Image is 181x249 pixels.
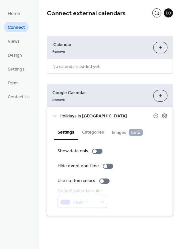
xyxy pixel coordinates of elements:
[4,8,24,18] a: Home
[4,49,26,60] a: Design
[4,77,22,88] a: Form
[8,52,22,59] span: Design
[58,163,99,169] div: Hide event end time
[4,63,28,74] a: Settings
[52,41,148,48] span: iCalendar
[52,98,65,102] span: Remove
[8,94,30,101] span: Contact Us
[8,24,25,31] span: Connect
[59,113,153,120] span: Holidays in [GEOGRAPHIC_DATA]
[4,22,29,32] a: Connect
[4,36,24,46] a: Views
[8,38,20,45] span: Views
[129,129,143,136] span: beta
[8,80,18,87] span: Form
[52,90,148,96] span: Google Calendar
[58,178,95,184] div: Use custom colors
[58,188,106,194] div: Default calendar color
[58,148,88,155] div: Show date only
[112,129,143,136] span: Images
[47,60,105,74] span: No calendars added yet
[108,124,147,139] button: Images beta
[78,124,108,139] button: Categories
[8,66,25,73] span: Settings
[52,49,65,54] span: Remove
[54,124,78,140] button: Settings
[4,91,34,102] a: Contact Us
[47,7,126,20] span: Connect external calendars
[8,10,20,17] span: Home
